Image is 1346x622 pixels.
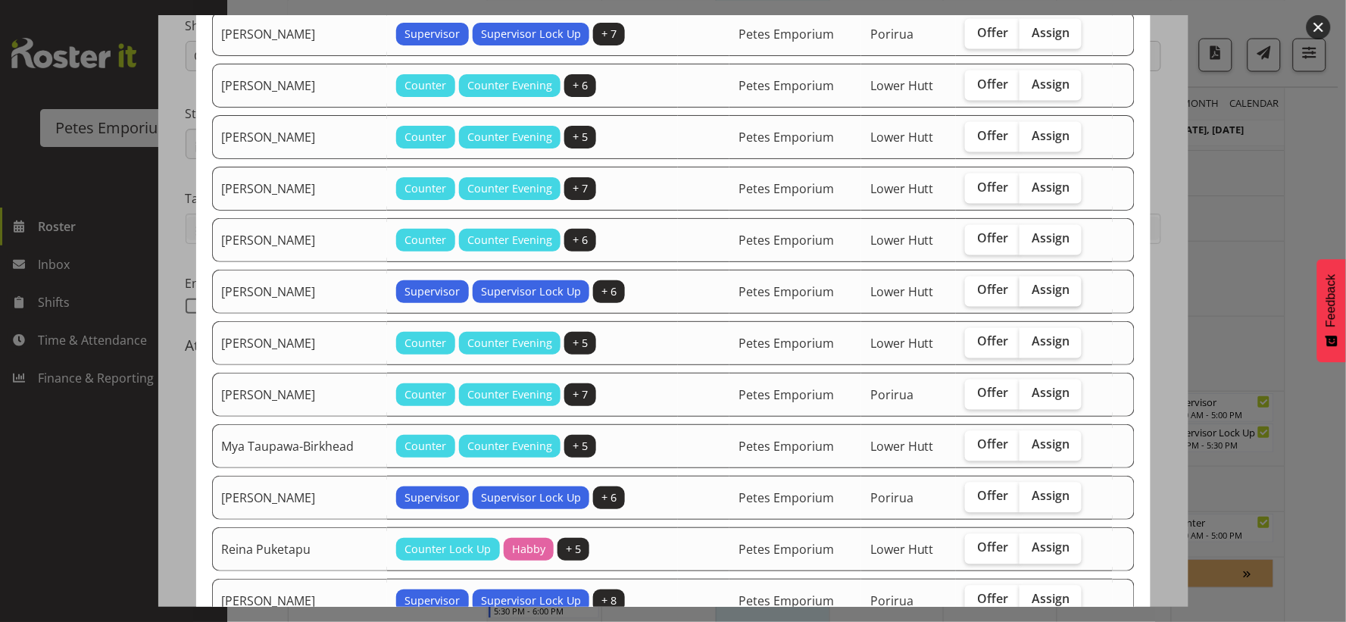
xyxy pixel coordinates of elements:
span: + 7 [573,386,588,403]
span: Petes Emporium [739,283,834,300]
td: [PERSON_NAME] [212,476,388,520]
span: + 7 [601,26,617,42]
span: + 6 [573,77,588,94]
span: Counter Evening [467,335,552,352]
span: Counter [404,129,446,145]
span: + 6 [573,232,588,248]
span: Lower Hutt [870,541,934,558]
span: Supervisor Lock Up [481,592,581,609]
span: Lower Hutt [870,335,934,352]
span: Counter Evening [467,386,552,403]
span: Offer [977,540,1008,555]
span: Petes Emporium [739,386,834,403]
td: [PERSON_NAME] [212,115,388,159]
span: + 5 [573,438,588,455]
span: Petes Emporium [739,541,834,558]
span: Counter [404,386,446,403]
span: Offer [977,128,1008,143]
span: Assign [1032,437,1070,452]
span: Lower Hutt [870,438,934,455]
span: Lower Hutt [870,180,934,197]
span: Porirua [870,26,913,42]
span: Assign [1032,283,1070,298]
td: [PERSON_NAME] [212,373,388,417]
span: Offer [977,77,1008,92]
span: Counter Evening [467,180,552,197]
span: Petes Emporium [739,129,834,145]
span: Petes Emporium [739,438,834,455]
td: Reina Puketapu [212,527,388,571]
span: + 7 [573,180,588,197]
span: Offer [977,489,1008,504]
span: Offer [977,437,1008,452]
span: Counter [404,438,446,455]
span: Offer [977,283,1008,298]
span: Petes Emporium [739,489,834,506]
span: Supervisor [404,283,460,300]
span: Supervisor Lock Up [481,26,581,42]
span: Assign [1032,386,1070,401]
span: Assign [1032,489,1070,504]
td: Mya Taupawa-Birkhead [212,424,388,468]
button: Feedback - Show survey [1317,259,1346,362]
span: Habby [512,541,545,558]
span: + 8 [601,592,617,609]
span: Petes Emporium [739,180,834,197]
span: Counter Evening [467,77,552,94]
span: Assign [1032,540,1070,555]
span: Supervisor [404,489,460,506]
span: Offer [977,386,1008,401]
span: Offer [977,592,1008,607]
span: Petes Emporium [739,335,834,352]
span: Assign [1032,128,1070,143]
span: Porirua [870,489,913,506]
span: Porirua [870,386,913,403]
td: [PERSON_NAME] [212,270,388,314]
span: Lower Hutt [870,129,934,145]
span: Counter Evening [467,129,552,145]
span: Counter Lock Up [404,541,491,558]
span: Lower Hutt [870,232,934,248]
span: Assign [1032,180,1070,195]
span: Counter Evening [467,232,552,248]
span: + 5 [573,129,588,145]
span: Petes Emporium [739,232,834,248]
span: Offer [977,231,1008,246]
td: [PERSON_NAME] [212,12,388,56]
span: Supervisor [404,592,460,609]
span: + 6 [601,489,617,506]
span: Supervisor [404,26,460,42]
span: Assign [1032,25,1070,40]
span: Offer [977,334,1008,349]
span: Assign [1032,77,1070,92]
span: Lower Hutt [870,77,934,94]
td: [PERSON_NAME] [212,64,388,108]
span: + 5 [566,541,581,558]
span: Assign [1032,334,1070,349]
span: Petes Emporium [739,592,834,609]
span: Counter [404,232,446,248]
span: Offer [977,180,1008,195]
span: Counter [404,180,446,197]
span: Counter [404,77,446,94]
span: + 5 [573,335,588,352]
td: [PERSON_NAME] [212,218,388,262]
span: Petes Emporium [739,26,834,42]
span: Supervisor Lock Up [481,283,581,300]
span: Porirua [870,592,913,609]
span: + 6 [601,283,617,300]
span: Lower Hutt [870,283,934,300]
span: Supervisor Lock Up [481,489,581,506]
span: Petes Emporium [739,77,834,94]
span: Feedback [1325,274,1338,327]
span: Assign [1032,592,1070,607]
span: Counter [404,335,446,352]
span: Counter Evening [467,438,552,455]
td: [PERSON_NAME] [212,167,388,211]
span: Offer [977,25,1008,40]
span: Assign [1032,231,1070,246]
td: [PERSON_NAME] [212,321,388,365]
